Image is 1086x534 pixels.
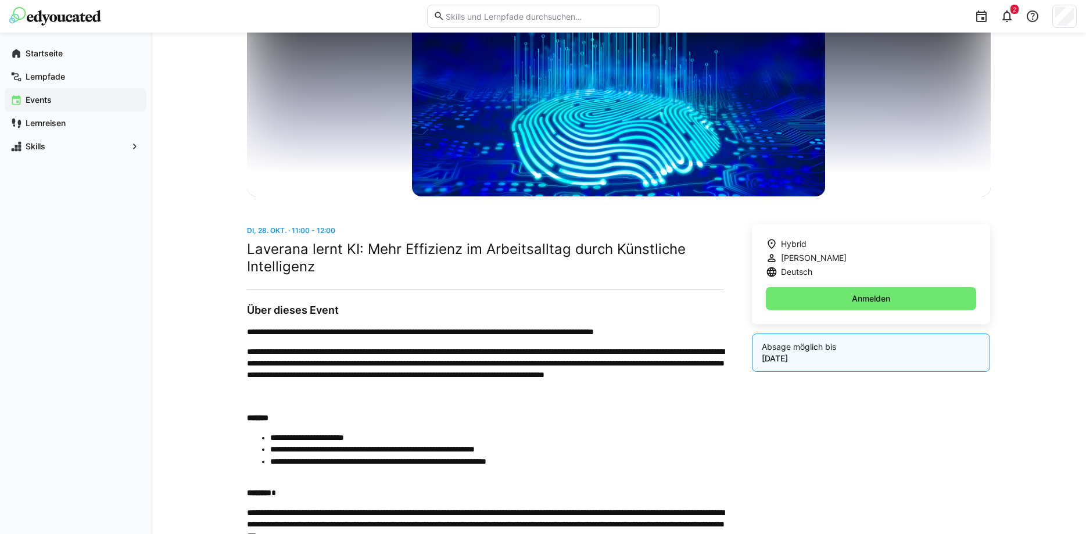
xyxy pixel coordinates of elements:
h3: Über dieses Event [247,304,724,317]
span: [PERSON_NAME] [781,252,847,264]
p: Absage möglich bis [762,341,981,353]
input: Skills und Lernpfade durchsuchen… [445,11,653,21]
button: Anmelden [766,287,977,310]
span: Deutsch [781,266,812,278]
span: Anmelden [850,293,892,304]
span: 2 [1013,6,1016,13]
span: Hybrid [781,238,807,250]
span: Di, 28. Okt. · 11:00 - 12:00 [247,226,335,235]
p: [DATE] [762,353,981,364]
h2: Laverana lernt KI: Mehr Effizienz im Arbeitsalltag durch Künstliche Intelligenz [247,241,724,275]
